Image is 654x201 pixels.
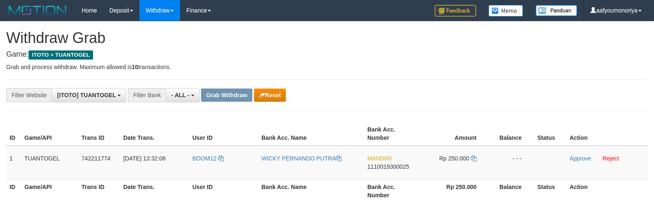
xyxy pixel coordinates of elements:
th: Game/API [21,122,78,146]
a: Approve [570,155,591,162]
td: 1 [6,146,21,179]
a: Reject [602,155,619,162]
img: panduan.png [536,5,577,16]
span: Copy 1110019300025 to clipboard [367,163,409,170]
h4: Game: [6,50,648,59]
th: Action [566,122,648,146]
div: Filter Bank [128,88,166,102]
img: Button%20Memo.svg [489,5,523,17]
th: Status [534,122,566,146]
span: Rp 250.000 [439,155,469,162]
a: BOOM12 [192,155,224,162]
img: MOTION_logo.png [6,4,69,17]
h1: Withdraw Grab [6,30,648,46]
button: Grab Withdraw [201,89,252,102]
button: Reset [254,89,286,102]
th: Bank Acc. Name [258,122,364,146]
span: BOOM12 [192,155,216,162]
th: Amount [421,122,489,146]
th: ID [6,122,21,146]
span: - ALL - [171,92,189,98]
p: Grab and process withdraw. Maximum allowed is transactions. [6,63,648,71]
th: Balance [489,122,534,146]
th: User ID [189,122,258,146]
button: - ALL - [166,88,199,102]
td: TUANTOGEL [21,146,78,179]
span: 742211774 [81,155,110,162]
a: Copy 250000 to clipboard [471,155,477,162]
div: Filter Website [6,88,52,102]
th: Trans ID [78,122,120,146]
strong: 10 [132,64,138,70]
span: [ITOTO] TUANTOGEL [57,92,116,98]
span: ITOTO > TUANTOGEL [29,50,93,60]
img: Feedback.jpg [435,5,476,17]
td: - - - [489,146,534,179]
th: Bank Acc. Number [364,122,421,146]
a: WICKY PERNANDO PUTRA [261,155,342,162]
span: MANDIRI [367,155,392,162]
button: [ITOTO] TUANTOGEL [52,88,126,102]
th: Date Trans. [120,122,189,146]
span: [DATE] 13:32:06 [123,155,165,162]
